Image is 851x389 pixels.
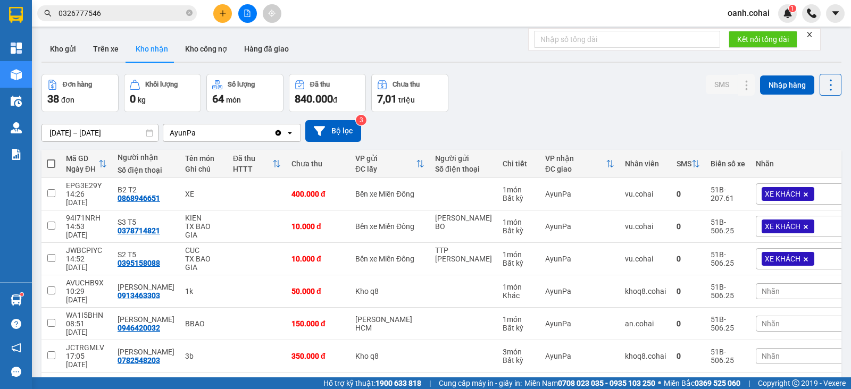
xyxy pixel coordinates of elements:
[185,214,222,222] div: KIEN
[765,222,800,231] span: XE KHÁCH
[729,31,797,48] button: Kết nối tổng đài
[118,315,174,324] div: Huy Dung
[790,5,794,12] span: 1
[66,311,107,319] div: WA1I5BHN
[66,246,107,255] div: JWBCPIYC
[61,150,112,178] th: Toggle SortBy
[711,348,745,365] div: 51B-506.25
[355,165,416,173] div: ĐC lấy
[503,259,535,267] div: Bất kỳ
[393,81,420,88] div: Chưa thu
[286,129,294,137] svg: open
[625,287,666,295] div: khoq8.cohai
[185,222,222,239] div: TX BAO GIA
[806,31,813,38] span: close
[289,74,366,112] button: Đã thu840.000đ
[558,379,655,387] strong: 0708 023 035 - 0935 103 250
[534,31,720,48] input: Nhập số tổng đài
[355,154,416,163] div: VP gửi
[291,159,345,168] div: Chưa thu
[545,319,614,328] div: AyunPa
[435,246,492,263] div: TTP LAI THIEU
[711,159,745,168] div: Biển số xe
[291,287,345,295] div: 50.000 đ
[503,226,535,235] div: Bất kỳ
[66,343,107,352] div: JCTRGMLV
[545,352,614,360] div: AyunPa
[268,10,276,17] span: aim
[118,324,160,332] div: 0946420032
[737,33,789,45] span: Kết nối tổng đài
[350,150,430,178] th: Toggle SortBy
[706,75,738,94] button: SMS
[185,154,222,163] div: Tên món
[677,222,700,231] div: 0
[719,6,778,20] span: oanh.cohai
[765,254,800,264] span: XE KHÁCH
[206,74,283,112] button: Số lượng64món
[789,5,796,12] sup: 1
[186,9,193,19] span: close-circle
[310,81,330,88] div: Đã thu
[503,348,535,356] div: 3 món
[118,283,174,291] div: TÂM TRANG
[118,356,160,365] div: 0782548203
[170,128,196,138] div: AyunPa
[118,185,174,194] div: B2 T2
[291,319,345,328] div: 150.000 đ
[711,283,745,300] div: 51B-506.25
[41,74,119,112] button: Đơn hàng38đơn
[118,250,174,259] div: S2 T5
[11,343,21,353] span: notification
[185,255,222,272] div: TX BAO GIA
[677,190,700,198] div: 0
[356,115,366,125] sup: 3
[355,315,424,332] div: [PERSON_NAME] HCM
[118,153,174,162] div: Người nhận
[66,319,107,336] div: 08:51 [DATE]
[11,149,22,160] img: solution-icon
[185,246,222,255] div: CUC
[503,315,535,324] div: 1 món
[355,222,424,231] div: Bến xe Miền Đông
[291,190,345,198] div: 400.000 đ
[792,379,799,387] span: copyright
[625,352,666,360] div: khoq8.cohai
[355,255,424,263] div: Bến xe Miền Đông
[435,165,492,173] div: Số điện thoại
[625,190,666,198] div: vu.cohai
[138,96,146,104] span: kg
[748,377,750,389] span: |
[236,36,297,62] button: Hàng đã giao
[44,10,52,17] span: search
[244,10,251,17] span: file-add
[333,96,337,104] span: đ
[429,377,431,389] span: |
[503,194,535,202] div: Bất kỳ
[677,319,700,328] div: 0
[503,356,535,365] div: Bất kỳ
[11,367,21,377] span: message
[59,7,184,19] input: Tìm tên, số ĐT hoặc mã đơn
[545,255,614,263] div: AyunPa
[66,214,107,222] div: 94I71NRH
[85,36,127,62] button: Trên xe
[291,352,345,360] div: 350.000 đ
[274,129,282,137] svg: Clear value
[760,75,814,95] button: Nhập hàng
[695,379,740,387] strong: 0369 525 060
[323,377,421,389] span: Hỗ trợ kỹ thuật:
[503,324,535,332] div: Bất kỳ
[263,4,281,23] button: aim
[11,43,22,54] img: dashboard-icon
[545,190,614,198] div: AyunPa
[625,222,666,231] div: vu.cohai
[355,190,424,198] div: Bến xe Miền Đông
[658,381,661,385] span: ⚪️
[783,9,792,18] img: icon-new-feature
[762,287,780,295] span: Nhãn
[545,165,606,173] div: ĐC giao
[11,294,22,306] img: warehouse-icon
[66,165,98,173] div: Ngày ĐH
[677,159,691,168] div: SMS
